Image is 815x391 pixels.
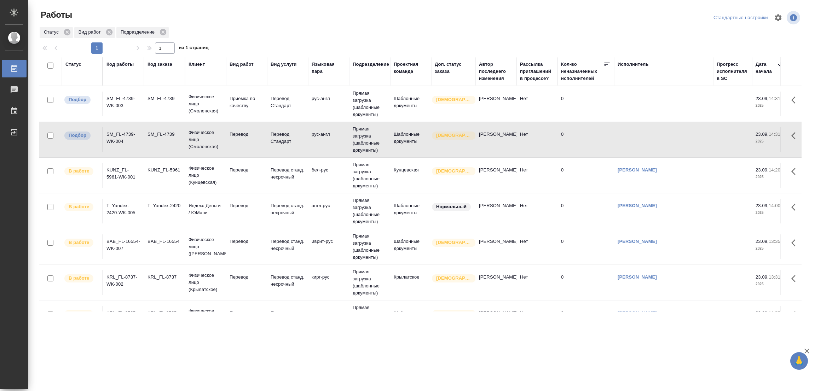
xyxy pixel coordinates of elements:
[189,236,222,257] p: Физическое лицо ([PERSON_NAME])
[756,239,769,244] p: 23.09,
[349,193,390,229] td: Прямая загрузка (шаблонные документы)
[230,131,264,138] p: Перевод
[793,354,805,368] span: 🙏
[557,199,614,223] td: 0
[475,234,516,259] td: [PERSON_NAME]
[435,61,472,75] div: Доп. статус заказа
[189,272,222,293] p: Физическое лицо (Крылатское)
[308,306,349,331] td: англ-рус
[516,92,557,116] td: Нет
[69,96,86,103] p: Подбор
[618,310,657,315] a: [PERSON_NAME]
[516,234,557,259] td: Нет
[436,96,472,103] p: [DEMOGRAPHIC_DATA]
[390,270,431,295] td: Крылатское
[756,245,784,252] p: 2025
[148,61,172,68] div: Код заказа
[103,270,144,295] td: KRL_FL-8737-WK-002
[436,239,472,246] p: [DEMOGRAPHIC_DATA]
[148,167,181,174] div: KUNZ_FL-5961
[756,61,777,75] div: Дата начала
[69,132,86,139] p: Подбор
[69,310,89,317] p: В работе
[769,132,780,137] p: 14:31
[516,163,557,188] td: Нет
[516,306,557,331] td: Нет
[756,167,769,173] p: 23.09,
[74,27,115,38] div: Вид работ
[103,306,144,331] td: KRL_FL-8735-WK-005
[69,168,89,175] p: В работе
[64,167,99,176] div: Исполнитель выполняет работу
[103,163,144,188] td: KUNZ_FL-5961-WK-001
[349,86,390,122] td: Прямая загрузка (шаблонные документы)
[349,229,390,264] td: Прямая загрузка (шаблонные документы)
[271,309,305,323] p: Перевод Стандарт
[756,310,769,315] p: 23.09,
[618,61,649,68] div: Исполнитель
[790,352,808,370] button: 🙏
[189,308,222,329] p: Физическое лицо (Крылатское)
[787,199,804,216] button: Здесь прячутся важные кнопки
[271,61,297,68] div: Вид услуги
[557,163,614,188] td: 0
[475,163,516,188] td: [PERSON_NAME]
[787,234,804,251] button: Здесь прячутся важные кнопки
[103,127,144,152] td: SM_FL-4739-WK-004
[271,131,305,145] p: Перевод Стандарт
[770,9,787,26] span: Настроить таблицу
[64,202,99,212] div: Исполнитель выполняет работу
[64,131,99,140] div: Можно подбирать исполнителей
[230,95,264,109] p: Приёмка по качеству
[349,265,390,300] td: Прямая загрузка (шаблонные документы)
[769,203,780,208] p: 14:00
[230,309,264,316] p: Перевод
[148,202,181,209] div: T_Yandex-2420
[520,61,554,82] div: Рассылка приглашений в процессе?
[40,27,73,38] div: Статус
[557,234,614,259] td: 0
[516,270,557,295] td: Нет
[103,199,144,223] td: T_Yandex-2420-WK-005
[121,29,157,36] p: Подразделение
[64,309,99,319] div: Исполнитель выполняет работу
[557,92,614,116] td: 0
[475,270,516,295] td: [PERSON_NAME]
[65,61,81,68] div: Статус
[179,43,209,54] span: из 1 страниц
[787,270,804,287] button: Здесь прячутся важные кнопки
[230,167,264,174] p: Перевод
[557,270,614,295] td: 0
[349,158,390,193] td: Прямая загрузка (шаблонные документы)
[308,234,349,259] td: иврит-рус
[189,93,222,115] p: Физическое лицо (Смоленская)
[106,61,134,68] div: Код работы
[756,274,769,280] p: 23.09,
[148,309,181,316] div: KRL_FL-8735
[79,29,103,36] p: Вид работ
[308,163,349,188] td: бел-рус
[230,61,254,68] div: Вид работ
[475,306,516,331] td: [PERSON_NAME]
[308,92,349,116] td: рус-англ
[769,239,780,244] p: 13:35
[756,96,769,101] p: 23.09,
[69,203,89,210] p: В работе
[618,203,657,208] a: [PERSON_NAME]
[769,274,780,280] p: 13:31
[756,203,769,208] p: 23.09,
[475,199,516,223] td: [PERSON_NAME]
[148,131,181,138] div: SM_FL-4739
[756,209,784,216] p: 2025
[390,127,431,152] td: Шаблонные документы
[390,92,431,116] td: Шаблонные документы
[787,306,804,323] button: Здесь прячутся важные кнопки
[390,199,431,223] td: Шаблонные документы
[712,12,770,23] div: split button
[148,95,181,102] div: SM_FL-4739
[756,102,784,109] p: 2025
[103,92,144,116] td: SM_FL-4739-WK-003
[618,239,657,244] a: [PERSON_NAME]
[39,9,72,21] span: Работы
[436,275,472,282] p: [DEMOGRAPHIC_DATA]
